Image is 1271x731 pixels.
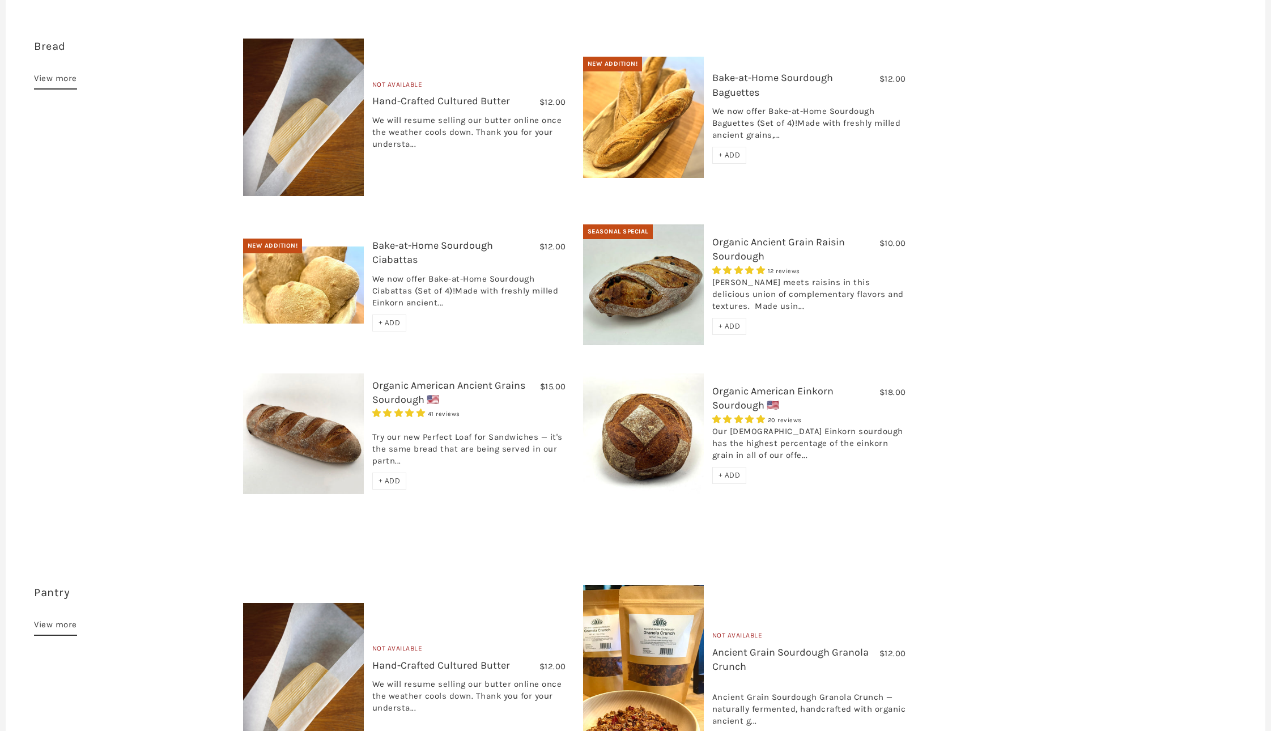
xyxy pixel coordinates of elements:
[583,373,704,494] img: Organic American Einkorn Sourdough 🇺🇸
[243,239,303,253] div: New Addition!
[540,381,566,392] span: $15.00
[372,408,428,418] span: 4.93 stars
[719,150,741,160] span: + ADD
[34,71,77,90] a: View more
[372,239,493,266] a: Bake-at-Home Sourdough Ciabattas
[372,659,510,671] a: Hand-Crafted Cultured Butter
[539,241,566,252] span: $12.00
[712,414,768,424] span: 4.95 stars
[372,678,566,720] div: We will resume selling our butter online once the weather cools down. Thank you for your understa...
[539,97,566,107] span: $12.00
[372,79,566,95] div: Not Available
[712,236,845,262] a: Organic Ancient Grain Raisin Sourdough
[34,40,66,53] a: Bread
[712,147,747,164] div: + ADD
[243,373,364,494] img: Organic American Ancient Grains Sourdough 🇺🇸
[712,426,906,467] div: Our [DEMOGRAPHIC_DATA] Einkorn sourdough has the highest percentage of the einkorn grain in all o...
[719,321,741,331] span: + ADD
[379,318,401,328] span: + ADD
[372,95,510,107] a: Hand-Crafted Cultured Butter
[539,661,566,671] span: $12.00
[379,476,401,486] span: + ADD
[372,379,525,406] a: Organic American Ancient Grains Sourdough 🇺🇸
[34,39,235,71] h3: 11 items
[879,387,906,397] span: $18.00
[879,648,906,658] span: $12.00
[879,238,906,248] span: $10.00
[428,410,460,418] span: 41 reviews
[712,277,906,318] div: [PERSON_NAME] meets raisins in this delicious union of complementary flavors and textures. Made u...
[712,318,747,335] div: + ADD
[712,385,834,411] a: Organic American Einkorn Sourdough 🇺🇸
[372,419,566,473] div: Try our new Perfect Loaf for Sandwiches — it's the same bread that are being served in our partn...
[583,224,653,239] div: Seasonal Special
[243,246,364,324] img: Bake-at-Home Sourdough Ciabattas
[372,114,566,156] div: We will resume selling our butter online once the weather cools down. Thank you for your understa...
[879,74,906,84] span: $12.00
[243,39,364,196] img: Hand-Crafted Cultured Butter
[583,224,704,345] img: Organic Ancient Grain Raisin Sourdough
[712,467,747,484] div: + ADD
[34,618,77,636] a: View more
[712,71,833,98] a: Bake-at-Home Sourdough Baguettes
[34,586,70,599] a: Pantry
[372,643,566,658] div: Not Available
[768,267,800,275] span: 12 reviews
[719,470,741,480] span: + ADD
[712,265,768,275] span: 5.00 stars
[372,273,566,314] div: We now offer Bake-at-Home Sourdough Ciabattas (Set of 4)!Made with freshly milled Einkorn ancient...
[768,416,802,424] span: 20 reviews
[583,57,643,71] div: New Addition!
[372,473,407,490] div: + ADD
[712,646,869,673] a: Ancient Grain Sourdough Granola Crunch
[372,314,407,331] div: + ADD
[583,57,704,178] img: Bake-at-Home Sourdough Baguettes
[34,585,235,618] h3: 30 items
[712,630,906,645] div: Not Available
[712,105,906,147] div: We now offer Bake-at-Home Sourdough Baguettes (Set of 4)!Made with freshly milled ancient grains,...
